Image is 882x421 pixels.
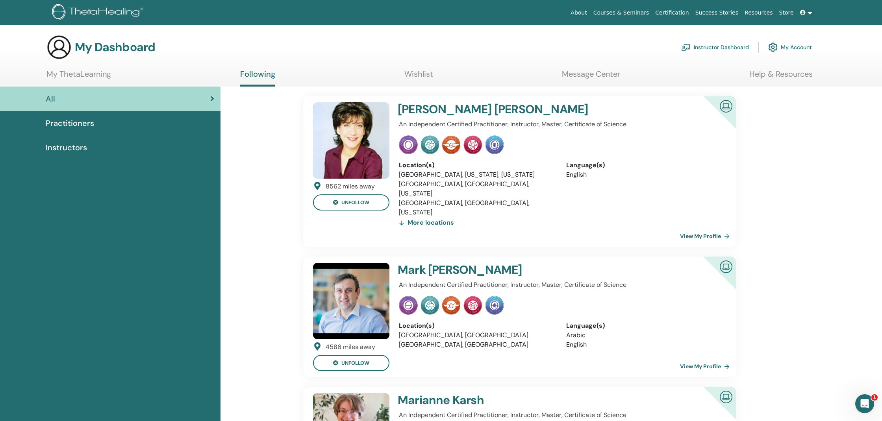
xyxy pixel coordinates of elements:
li: English [566,170,722,179]
button: unfollow [313,194,389,210]
a: Courses & Seminars [590,6,652,20]
p: An Independent Certified Practitioner, Instructor, Master, Certificate of Science [399,280,722,290]
h4: Marianne Karsh [398,393,667,407]
a: My Account [768,39,812,56]
img: default.jpg [313,263,389,339]
a: View My Profile [680,358,733,374]
img: Certified Online Instructor [717,97,736,114]
h3: My Dashboard [75,40,155,54]
li: Arabic [566,331,722,340]
span: All [46,93,55,105]
a: Wishlist [404,69,433,85]
a: Success Stories [692,6,741,20]
a: Resources [741,6,776,20]
a: Message Center [562,69,620,85]
img: Certified Online Instructor [717,388,736,405]
div: Location(s) [399,321,554,331]
li: [GEOGRAPHIC_DATA], [GEOGRAPHIC_DATA], [US_STATE] [399,179,554,198]
a: View My Profile [680,228,733,244]
div: Location(s) [399,161,554,170]
button: unfollow [313,355,389,371]
div: 4586 miles away [326,342,375,352]
div: More locations [399,217,454,228]
img: chalkboard-teacher.svg [681,44,691,51]
p: An Independent Certified Practitioner, Instructor, Master, Certificate of Science [399,410,722,420]
img: logo.png [52,4,146,22]
p: An Independent Certified Practitioner, Instructor, Master, Certificate of Science [399,120,722,129]
div: 8562 miles away [326,182,375,191]
a: Instructor Dashboard [681,39,749,56]
h4: [PERSON_NAME] [PERSON_NAME] [398,102,667,116]
a: My ThetaLearning [46,69,111,85]
li: English [566,340,722,349]
span: 1 [871,394,878,401]
span: Practitioners [46,117,94,129]
span: Instructors [46,142,87,153]
img: generic-user-icon.jpg [46,35,72,60]
h4: Mark [PERSON_NAME] [398,263,667,277]
a: Following [240,69,275,87]
img: default.jpg [313,102,389,179]
div: Certified Online Instructor [691,257,736,302]
li: [GEOGRAPHIC_DATA], [GEOGRAPHIC_DATA] [399,331,554,340]
a: Store [776,6,797,20]
img: cog.svg [768,41,778,54]
div: Certified Online Instructor [691,96,736,141]
img: Certified Online Instructor [717,257,736,275]
li: [GEOGRAPHIC_DATA], [GEOGRAPHIC_DATA], [US_STATE] [399,198,554,217]
div: Language(s) [566,161,722,170]
a: Certification [652,6,692,20]
a: About [567,6,590,20]
iframe: Intercom live chat [855,394,874,413]
a: Help & Resources [749,69,813,85]
div: Language(s) [566,321,722,331]
li: [GEOGRAPHIC_DATA], [GEOGRAPHIC_DATA] [399,340,554,349]
li: [GEOGRAPHIC_DATA], [US_STATE], [US_STATE] [399,170,554,179]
